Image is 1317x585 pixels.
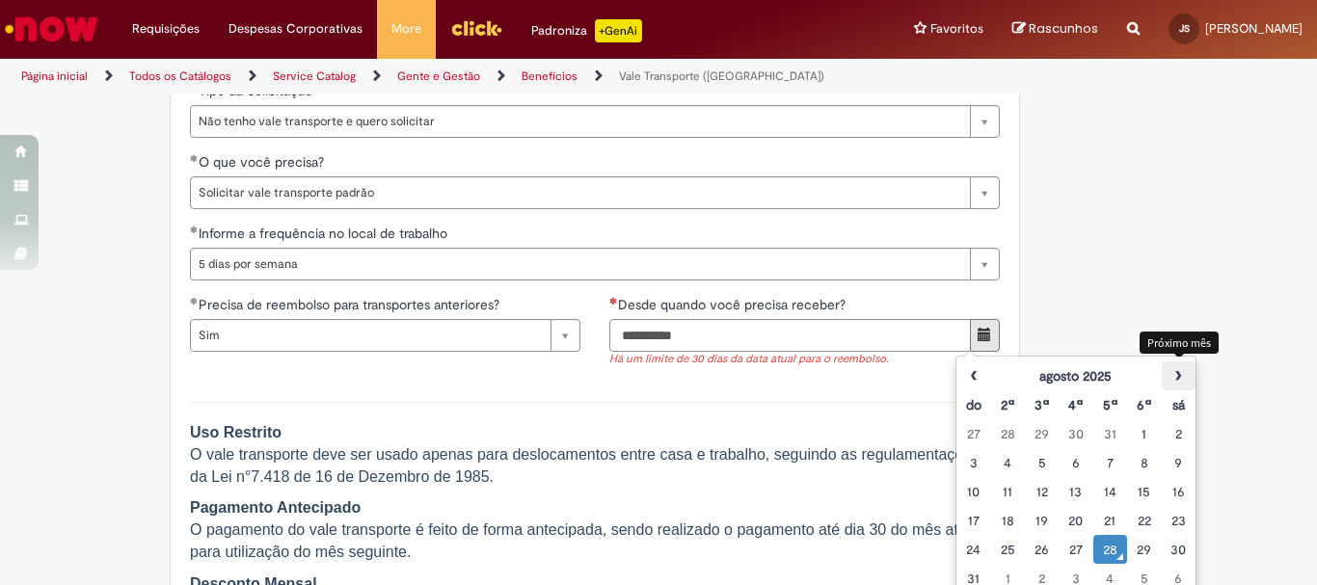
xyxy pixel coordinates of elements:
ul: Trilhas de página [14,59,864,94]
input: Desde quando você precisa receber? [609,319,971,352]
img: click_logo_yellow_360x200.png [450,13,502,42]
th: agosto 2025. Alternar mês [990,361,1161,390]
th: Domingo [956,390,990,419]
button: Mostrar calendário para Desde quando você precisa receber? [970,319,1000,352]
th: Quinta-feira [1093,390,1127,419]
span: O vale transporte deve ser usado apenas para deslocamentos entre casa e trabalho, seguindo as reg... [190,424,980,485]
div: 03 August 2025 Sunday [961,453,985,472]
span: JS [1179,22,1190,35]
th: Terça-feira [1025,390,1059,419]
th: Sexta-feira [1127,390,1161,419]
th: Mês anterior [956,361,990,390]
div: 20 August 2025 Wednesday [1063,511,1088,530]
span: Rascunhos [1029,19,1098,38]
th: Sábado [1162,390,1196,419]
span: Obrigatório Preenchido [190,226,199,233]
div: 06 August 2025 Wednesday [1063,453,1088,472]
span: [PERSON_NAME] [1205,20,1303,37]
div: 24 August 2025 Sunday [961,540,985,559]
div: 25 August 2025 Monday [995,540,1019,559]
div: 05 August 2025 Tuesday [1030,453,1054,472]
a: Rascunhos [1012,20,1098,39]
div: 16 August 2025 Saturday [1167,482,1191,501]
a: Vale Transporte ([GEOGRAPHIC_DATA]) [619,68,824,84]
span: Sim [199,320,541,351]
span: Despesas Corporativas [228,19,363,39]
span: Informe a frequência no local de trabalho [199,225,451,242]
th: Segunda-feira [990,390,1024,419]
span: O pagamento do vale transporte é feito de forma antecipada, sendo realizado o pagamento até dia 3... [190,499,983,560]
div: 26 August 2025 Tuesday [1030,540,1054,559]
div: 30 August 2025 Saturday [1167,540,1191,559]
img: ServiceNow [2,10,101,48]
div: 04 August 2025 Monday [995,453,1019,472]
div: 30 July 2025 Wednesday [1063,424,1088,443]
div: 08 August 2025 Friday [1132,453,1156,472]
span: Precisa de reembolso para transportes anteriores? [199,296,503,313]
span: Obrigatório Preenchido [190,154,199,162]
div: 23 August 2025 Saturday [1167,511,1191,530]
div: 31 July 2025 Thursday [1098,424,1122,443]
span: Desde quando você precisa receber? [618,296,849,313]
div: 29 July 2025 Tuesday [1030,424,1054,443]
div: 19 August 2025 Tuesday [1030,511,1054,530]
span: Requisições [132,19,200,39]
span: Não tenho vale transporte e quero solicitar [199,106,960,137]
div: Há um limite de 30 dias da data atual para o reembolso. [609,352,1000,368]
span: O que você precisa? [199,153,328,171]
div: 07 August 2025 Thursday [1098,453,1122,472]
div: 13 August 2025 Wednesday [1063,482,1088,501]
span: Favoritos [930,19,983,39]
div: 18 August 2025 Monday [995,511,1019,530]
div: 29 August 2025 Friday [1132,540,1156,559]
a: Service Catalog [273,68,356,84]
div: 17 August 2025 Sunday [961,511,985,530]
a: Página inicial [21,68,88,84]
div: Próximo mês [1140,332,1219,354]
div: 02 August 2025 Saturday [1167,424,1191,443]
strong: Uso Restrito [190,424,282,440]
div: 14 August 2025 Thursday [1098,482,1122,501]
a: Benefícios [522,68,578,84]
div: 27 July 2025 Sunday [961,424,985,443]
a: Gente e Gestão [397,68,480,84]
div: 28 July 2025 Monday [995,424,1019,443]
div: 09 August 2025 Saturday [1167,453,1191,472]
span: Necessários [609,297,618,305]
span: 5 dias por semana [199,249,960,279]
th: Próximo mês [1162,361,1196,390]
p: +GenAi [595,19,642,42]
div: 22 August 2025 Friday [1132,511,1156,530]
div: 27 August 2025 Wednesday [1063,540,1088,559]
strong: Pagamento Antecipado [190,499,361,516]
div: Padroniza [531,19,642,42]
th: Quarta-feira [1059,390,1092,419]
div: 11 August 2025 Monday [995,482,1019,501]
div: 12 August 2025 Tuesday [1030,482,1054,501]
span: More [391,19,421,39]
div: 10 August 2025 Sunday [961,482,985,501]
span: Solicitar vale transporte padrão [199,177,960,208]
div: 21 August 2025 Thursday [1098,511,1122,530]
a: Todos os Catálogos [129,68,231,84]
span: Obrigatório Preenchido [190,297,199,305]
div: 15 August 2025 Friday [1132,482,1156,501]
div: 01 August 2025 Friday [1132,424,1156,443]
div: O seletor de data foi aberto.28 August 2025 Thursday [1098,540,1122,559]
